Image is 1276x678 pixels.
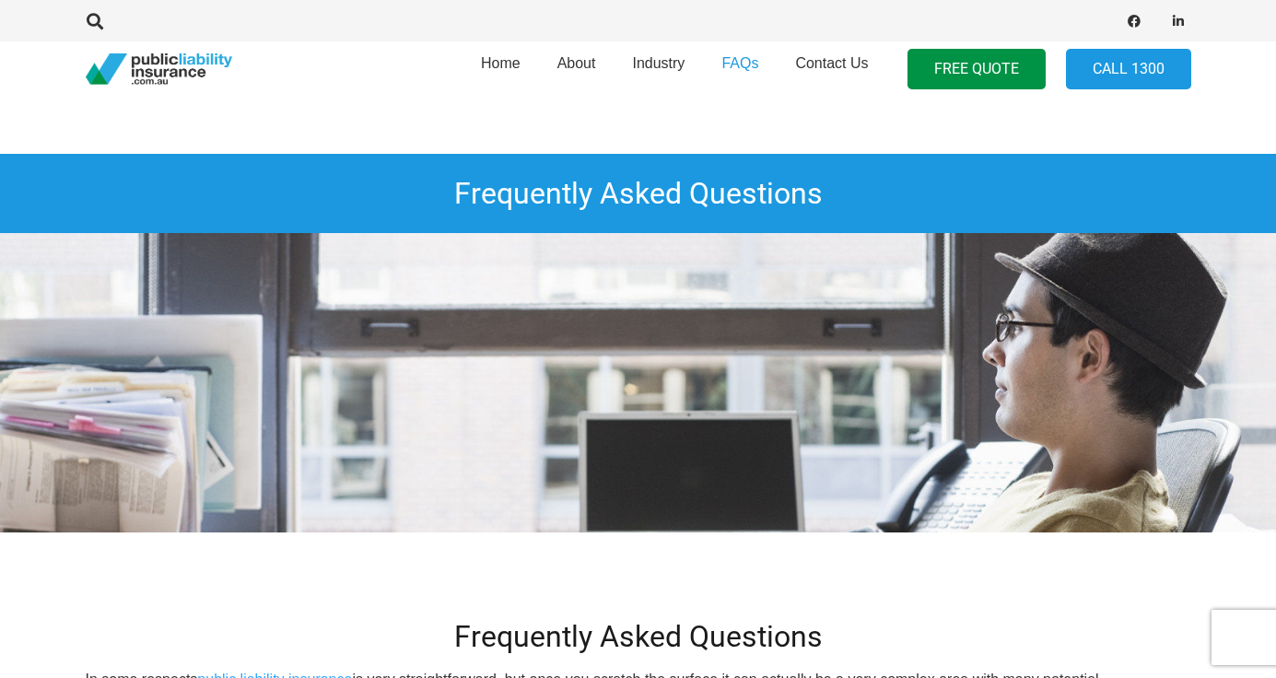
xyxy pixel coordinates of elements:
[86,619,1191,654] h2: Frequently Asked Questions
[614,36,703,102] a: Industry
[462,36,539,102] a: Home
[795,55,868,71] span: Contact Us
[557,55,596,71] span: About
[907,49,1046,90] a: FREE QUOTE
[1121,8,1147,34] a: Facebook
[77,13,114,29] a: Search
[632,55,685,71] span: Industry
[481,55,521,71] span: Home
[539,36,615,102] a: About
[1066,49,1191,90] a: Call 1300
[1165,8,1191,34] a: LinkedIn
[703,36,777,102] a: FAQs
[777,36,886,102] a: Contact Us
[721,55,758,71] span: FAQs
[86,53,232,86] a: pli_logotransparent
